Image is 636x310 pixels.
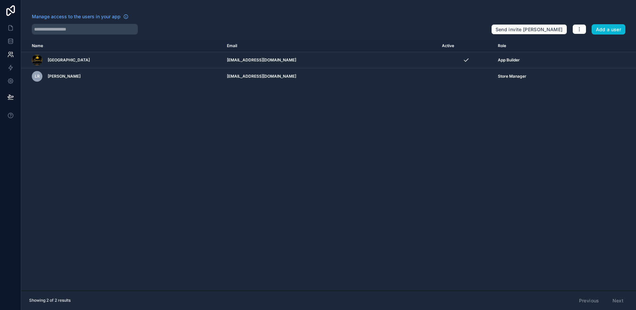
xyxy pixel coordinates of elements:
span: Manage access to the users in your app [32,13,121,20]
th: Role [494,40,595,52]
span: [GEOGRAPHIC_DATA] [48,57,90,63]
span: LR [35,74,40,79]
span: Store Manager [498,74,526,79]
button: Send invite [PERSON_NAME] [491,24,567,35]
span: App Builder [498,57,520,63]
button: Add a user [592,24,626,35]
td: [EMAIL_ADDRESS][DOMAIN_NAME] [223,52,438,68]
span: [PERSON_NAME] [48,74,80,79]
span: Showing 2 of 2 results [29,298,71,303]
th: Name [21,40,223,52]
a: Manage access to the users in your app [32,13,129,20]
td: [EMAIL_ADDRESS][DOMAIN_NAME] [223,68,438,85]
div: scrollable content [21,40,636,291]
th: Active [438,40,494,52]
th: Email [223,40,438,52]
